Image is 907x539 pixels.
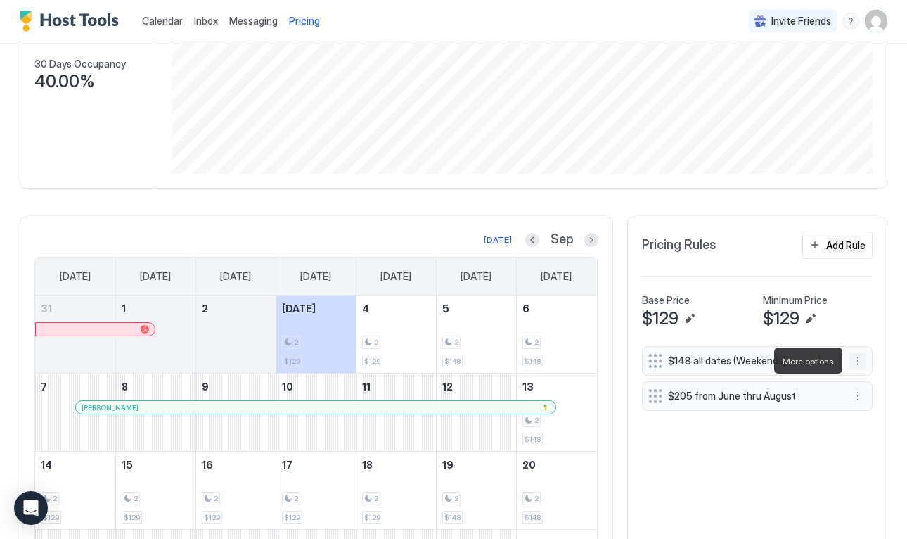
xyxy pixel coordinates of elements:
[783,356,834,367] span: More options
[802,310,819,327] button: Edit
[122,303,126,315] span: 1
[362,459,373,471] span: 18
[142,15,183,27] span: Calendar
[294,494,298,503] span: 2
[202,459,213,471] span: 16
[516,296,596,374] td: September 6, 2025
[364,357,380,366] span: $129
[140,270,171,283] span: [DATE]
[534,416,539,425] span: 2
[525,233,539,247] button: Previous month
[35,296,115,322] a: August 31, 2025
[849,353,866,369] button: More options
[35,296,115,374] td: August 31, 2025
[60,270,91,283] span: [DATE]
[436,374,516,452] td: September 12, 2025
[517,296,597,322] a: September 6, 2025
[642,294,690,307] span: Base Price
[43,513,59,522] span: $129
[374,338,378,347] span: 2
[35,374,115,400] a: September 7, 2025
[522,303,529,315] span: 6
[668,355,835,367] span: $148 all dates (Weekends)
[35,452,115,530] td: September 14, 2025
[229,13,278,28] a: Messaging
[437,452,516,478] a: September 19, 2025
[668,390,835,402] span: $205 from June thru August
[454,494,458,503] span: 2
[300,270,331,283] span: [DATE]
[276,452,356,478] a: September 17, 2025
[442,303,449,315] span: 5
[454,338,458,347] span: 2
[534,338,539,347] span: 2
[289,15,320,27] span: Pricing
[41,303,52,315] span: 31
[527,258,586,296] a: Saturday
[356,296,436,322] a: September 4, 2025
[516,374,596,452] td: September 13, 2025
[366,258,425,296] a: Thursday
[276,374,356,452] td: September 10, 2025
[116,374,195,400] a: September 8, 2025
[525,513,541,522] span: $148
[442,459,453,471] span: 19
[849,353,866,369] div: menu
[442,381,453,393] span: 12
[194,13,218,28] a: Inbox
[356,452,436,478] a: September 18, 2025
[214,494,218,503] span: 2
[849,388,866,405] button: More options
[196,452,276,478] a: September 16, 2025
[276,296,356,322] a: September 3, 2025
[356,374,436,452] td: September 11, 2025
[195,296,276,374] td: September 2, 2025
[446,258,506,296] a: Friday
[517,374,597,400] a: September 13, 2025
[517,452,597,478] a: September 20, 2025
[35,452,115,478] a: September 14, 2025
[196,374,276,400] a: September 9, 2025
[115,296,195,374] td: September 1, 2025
[525,435,541,444] span: $148
[771,15,831,27] span: Invite Friends
[681,310,698,327] button: Edit
[865,10,887,32] div: User profile
[46,258,105,296] a: Sunday
[444,513,461,522] span: $148
[362,381,371,393] span: 11
[849,388,866,405] div: menu
[522,459,536,471] span: 20
[364,513,380,522] span: $129
[115,374,195,452] td: September 8, 2025
[484,234,512,246] div: [DATE]
[35,374,115,452] td: September 7, 2025
[584,233,598,247] button: Next month
[195,374,276,452] td: September 9, 2025
[276,296,356,374] td: September 3, 2025
[284,513,300,522] span: $129
[204,513,220,522] span: $129
[34,58,126,70] span: 30 Days Occupancy
[356,374,436,400] a: September 11, 2025
[380,270,411,283] span: [DATE]
[41,381,47,393] span: 7
[122,381,128,393] span: 8
[356,296,436,374] td: September 4, 2025
[642,237,716,253] span: Pricing Rules
[284,357,300,366] span: $129
[842,13,859,30] div: menu
[356,452,436,530] td: September 18, 2025
[206,258,265,296] a: Tuesday
[116,296,195,322] a: September 1, 2025
[142,13,183,28] a: Calendar
[115,452,195,530] td: September 15, 2025
[461,270,491,283] span: [DATE]
[126,258,185,296] a: Monday
[276,374,356,400] a: September 10, 2025
[444,357,461,366] span: $148
[20,11,125,32] a: Host Tools Logo
[525,357,541,366] span: $148
[194,15,218,27] span: Inbox
[437,296,516,322] a: September 5, 2025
